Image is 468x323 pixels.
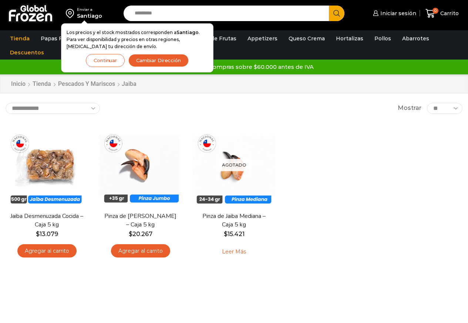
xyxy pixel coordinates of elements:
a: Hortalizas [332,31,367,46]
a: Agregar al carrito: “Jaiba Desmenuzada Cocida - Caja 5 kg” [17,244,77,258]
nav: Breadcrumb [11,80,137,88]
a: Pescados y Mariscos [58,80,115,88]
a: Tienda [6,31,33,46]
a: Pulpa de Frutas [190,31,240,46]
a: Leé más sobre “Pinza de Jaiba Mediana - Caja 5 kg” [211,244,257,260]
span: $ [129,231,132,238]
span: Mostrar [398,104,421,112]
a: Papas Fritas [37,31,78,46]
a: Appetizers [244,31,281,46]
bdi: 20.267 [129,231,152,238]
a: Abarrotes [398,31,433,46]
span: Carrito [438,10,459,17]
span: $ [36,231,40,238]
a: Tienda [32,80,51,88]
a: Iniciar sesión [371,6,416,21]
strong: Santiago [176,30,199,35]
img: address-field-icon.svg [66,7,77,20]
span: Iniciar sesión [378,10,416,17]
button: Search button [329,6,344,21]
a: Jaiba Desmenuzada Cocida – Caja 5 kg [10,212,84,229]
select: Pedido de la tienda [6,103,100,114]
button: Continuar [86,54,125,67]
button: Cambiar Dirección [128,54,189,67]
h1: Jaiba [122,80,137,87]
a: Pollos [371,31,395,46]
a: 0 Carrito [424,5,461,22]
a: Agregar al carrito: “Pinza de Jaiba Jumbo - Caja 5 kg” [111,244,170,258]
a: Descuentos [6,46,48,60]
a: Queso Crema [285,31,329,46]
a: Inicio [11,80,26,88]
bdi: 13.079 [36,231,58,238]
p: Los precios y el stock mostrados corresponden a . Para ver disponibilidad y precios en otras regi... [67,29,208,50]
p: Agotado [217,159,252,171]
bdi: 15.421 [224,231,245,238]
a: Pinza de [PERSON_NAME] – Caja 5 kg [103,212,178,229]
div: Enviar a [77,7,102,12]
span: 0 [432,8,438,14]
span: $ [224,231,228,238]
a: Pinza de Jaiba Mediana – Caja 5 kg [197,212,271,229]
div: Santiago [77,12,102,20]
